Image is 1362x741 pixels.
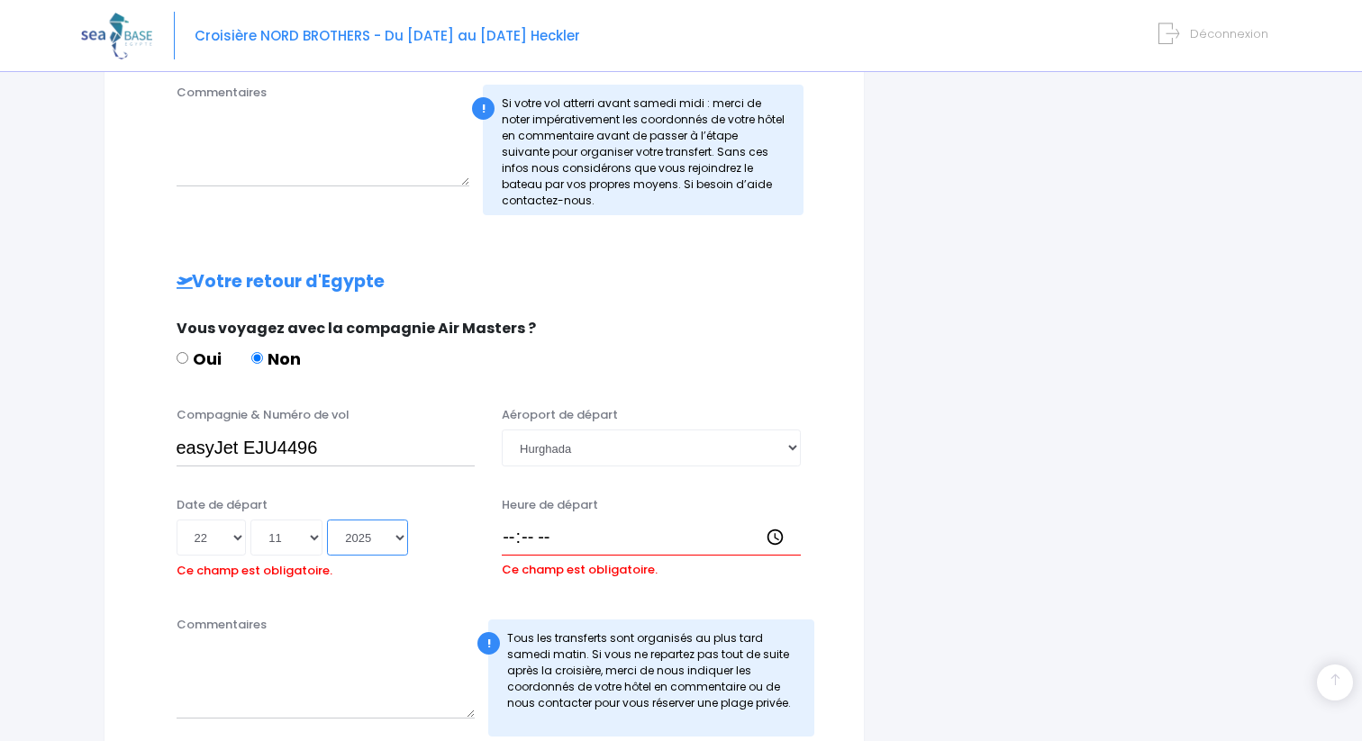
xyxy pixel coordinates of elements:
[483,85,804,215] div: Si votre vol atterri avant samedi midi : merci de noter impérativement les coordonnés de votre hô...
[251,352,263,364] input: Non
[177,84,267,102] label: Commentaires
[502,496,598,514] label: Heure de départ
[488,619,814,736] div: Tous les transferts sont organisés au plus tard samedi matin. Si vous ne repartez pas tout de sui...
[141,272,828,293] h2: Votre retour d'Egypte
[177,406,350,424] label: Compagnie & Numéro de vol
[477,632,500,655] div: !
[177,352,188,364] input: Oui
[472,97,495,120] div: !
[195,26,580,45] span: Croisière NORD BROTHERS - Du [DATE] au [DATE] Heckler
[177,496,268,514] label: Date de départ
[177,318,536,339] span: Vous voyagez avec la compagnie Air Masters ?
[502,406,618,424] label: Aéroport de départ
[251,347,301,371] label: Non
[177,616,267,634] label: Commentaires
[177,556,332,580] label: Ce champ est obligatoire.
[177,347,222,371] label: Oui
[502,556,658,579] label: Ce champ est obligatoire.
[1190,25,1268,42] span: Déconnexion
